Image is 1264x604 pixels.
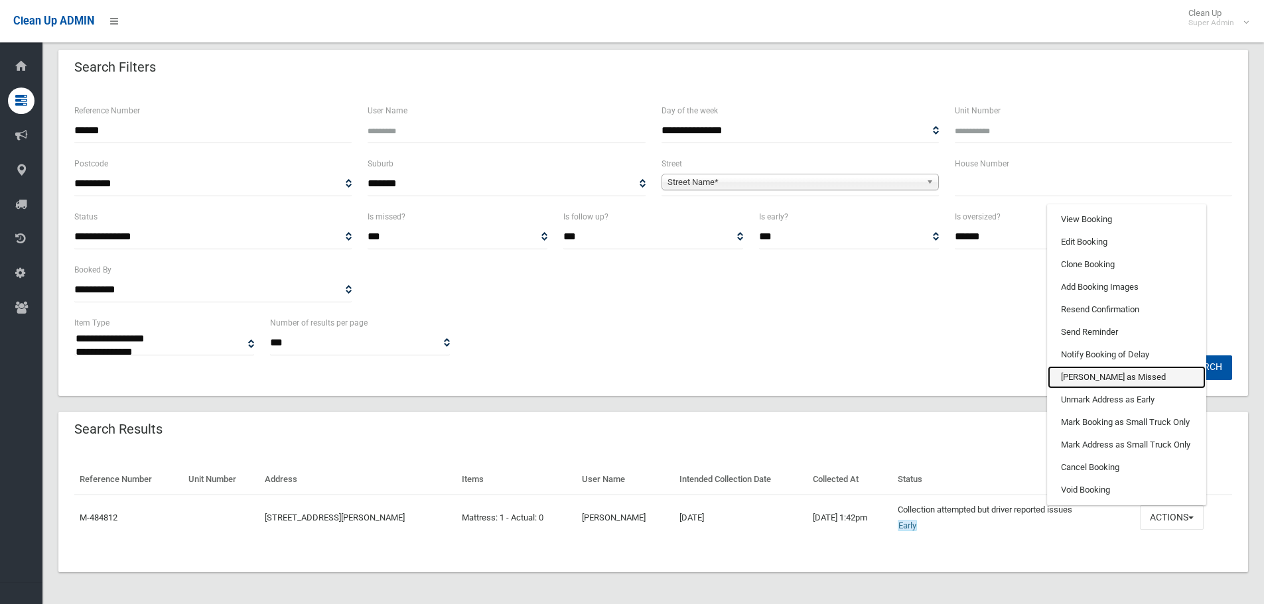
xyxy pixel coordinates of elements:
[456,465,577,495] th: Items
[759,210,788,224] label: Is early?
[368,210,405,224] label: Is missed?
[1048,253,1206,276] a: Clone Booking
[1182,8,1247,28] span: Clean Up
[58,416,178,442] header: Search Results
[1048,479,1206,501] a: Void Booking
[955,156,1009,171] label: House Number
[955,103,1001,118] label: Unit Number
[808,465,892,495] th: Collected At
[674,465,808,495] th: Intended Collection Date
[456,495,577,540] td: Mattress: 1 - Actual: 0
[662,156,682,171] label: Street
[808,495,892,540] td: [DATE] 1:42pm
[955,210,1001,224] label: Is oversized?
[1048,231,1206,253] a: Edit Booking
[1048,411,1206,434] a: Mark Booking as Small Truck Only
[898,520,917,531] span: Early
[259,465,456,495] th: Address
[74,316,109,330] label: Item Type
[58,54,172,80] header: Search Filters
[892,495,1135,540] td: Collection attempted but driver reported issues
[667,174,921,190] span: Street Name*
[74,210,98,224] label: Status
[577,465,674,495] th: User Name
[80,513,117,522] a: M-484812
[1048,321,1206,343] a: Send Reminder
[1048,208,1206,231] a: View Booking
[1188,18,1234,28] small: Super Admin
[74,156,108,171] label: Postcode
[662,103,718,118] label: Day of the week
[74,465,183,495] th: Reference Number
[270,316,368,330] label: Number of results per page
[1048,298,1206,321] a: Resend Confirmation
[1048,343,1206,366] a: Notify Booking of Delay
[1048,456,1206,479] a: Cancel Booking
[1048,276,1206,298] a: Add Booking Images
[1048,434,1206,456] a: Mark Address as Small Truck Only
[674,495,808,540] td: [DATE]
[577,495,674,540] td: [PERSON_NAME]
[13,15,94,27] span: Clean Up ADMIN
[74,263,111,277] label: Booked By
[368,103,407,118] label: User Name
[1048,389,1206,411] a: Unmark Address as Early
[563,210,608,224] label: Is follow up?
[892,465,1135,495] th: Status
[74,103,140,118] label: Reference Number
[1048,366,1206,389] a: [PERSON_NAME] as Missed
[368,156,393,171] label: Suburb
[183,465,259,495] th: Unit Number
[265,513,405,522] a: [STREET_ADDRESS][PERSON_NAME]
[1140,505,1204,530] button: Actions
